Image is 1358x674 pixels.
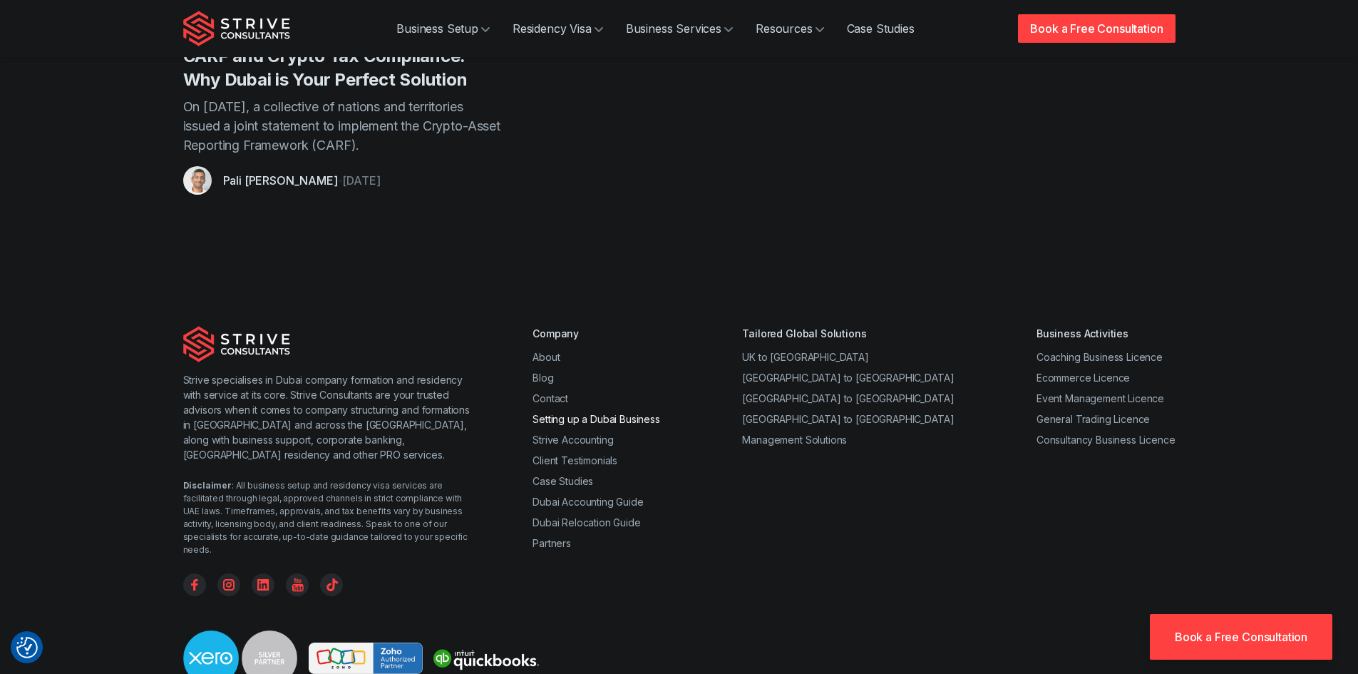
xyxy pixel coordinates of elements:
[1036,392,1164,404] a: Event Management Licence
[342,173,380,188] time: [DATE]
[835,14,926,43] a: Case Studies
[183,166,212,195] img: Pali Banwait, CEO, Strive Consultants, Dubai, UAE
[1036,372,1130,384] a: Ecommerce Licence
[742,392,954,404] a: [GEOGRAPHIC_DATA] to [GEOGRAPHIC_DATA]
[16,637,38,658] img: Revisit consent button
[1036,434,1176,446] a: Consultancy Business Licence
[533,372,553,384] a: Blog
[320,573,343,596] a: TikTok
[533,537,571,549] a: Partners
[183,480,232,491] strong: Disclaimer
[428,643,542,674] img: Strive is a quickbooks Partner
[614,14,744,43] a: Business Services
[183,326,290,362] img: Strive Consultants
[742,351,868,363] a: UK to [GEOGRAPHIC_DATA]
[385,14,501,43] a: Business Setup
[183,573,206,596] a: Facebook
[533,413,660,425] a: Setting up a Dubai Business
[1018,14,1175,43] a: Book a Free Consultation
[1036,326,1176,341] div: Business Activities
[533,392,568,404] a: Contact
[742,413,954,425] a: [GEOGRAPHIC_DATA] to [GEOGRAPHIC_DATA]
[1036,351,1163,363] a: Coaching Business Licence
[338,173,343,188] span: -
[183,372,476,462] p: Strive specialises in Dubai company formation and residency with service at its core. Strive Cons...
[1036,413,1150,425] a: General Trading Licence
[533,434,613,446] a: Strive Accounting
[501,14,614,43] a: Residency Visa
[217,573,240,596] a: Instagram
[183,11,290,46] img: Strive Consultants
[742,372,954,384] a: [GEOGRAPHIC_DATA] to [GEOGRAPHIC_DATA]
[533,475,593,487] a: Case Studies
[533,454,617,466] a: Client Testimonials
[16,637,38,658] button: Consent Preferences
[533,496,643,508] a: Dubai Accounting Guide
[533,351,560,363] a: About
[533,516,640,529] a: Dubai Relocation Guide
[744,14,835,43] a: Resources
[742,326,954,341] div: Tailored Global Solutions
[183,97,503,155] p: On [DATE], a collective of nations and territories issued a joint statement to implement the Cryp...
[742,434,847,446] a: Management Solutions
[183,479,476,556] div: : All business setup and residency visa services are facilitated through legal, approved channels...
[286,573,309,596] a: YouTube
[533,326,660,341] div: Company
[1150,614,1332,660] a: Book a Free Consultation
[223,173,338,188] a: Pali [PERSON_NAME]
[252,573,274,596] a: Linkedin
